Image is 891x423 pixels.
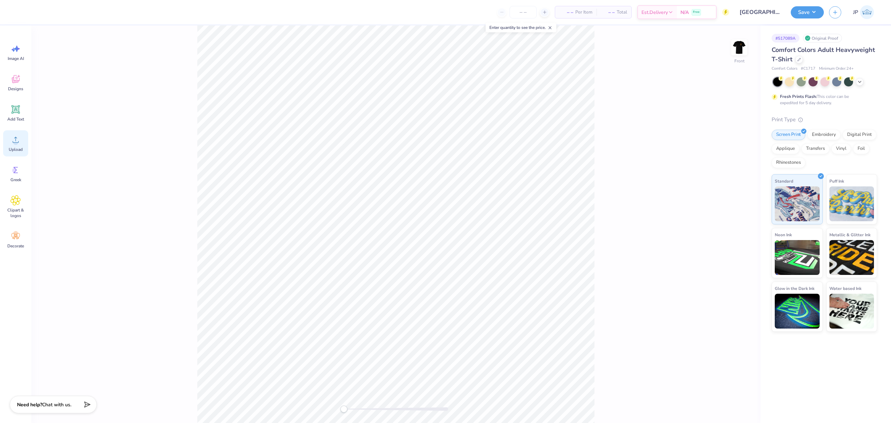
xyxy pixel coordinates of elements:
span: Minimum Order: 24 + [819,66,854,72]
span: Chat with us. [42,401,71,408]
div: Accessibility label [340,406,347,413]
div: This color can be expedited for 5 day delivery. [780,93,866,106]
span: # C1717 [801,66,815,72]
span: Decorate [7,243,24,249]
span: – – [601,9,615,16]
span: Per Item [575,9,592,16]
img: Water based Ink [829,294,874,329]
span: Comfort Colors [772,66,797,72]
span: Image AI [8,56,24,61]
span: – – [559,9,573,16]
img: Puff Ink [829,186,874,221]
span: Clipart & logos [4,207,27,218]
span: Greek [10,177,21,183]
a: JP [850,5,877,19]
span: Metallic & Glitter Ink [829,231,870,238]
span: N/A [680,9,689,16]
div: Front [734,58,744,64]
span: Comfort Colors Adult Heavyweight T-Shirt [772,46,875,63]
span: Designs [8,86,23,92]
input: – – [510,6,537,18]
button: Save [791,6,824,18]
img: Neon Ink [775,240,820,275]
div: Digital Print [843,130,876,140]
img: Glow in the Dark Ink [775,294,820,329]
span: Upload [9,147,23,152]
img: John Paul Torres [860,5,874,19]
div: Foil [853,144,869,154]
span: Neon Ink [775,231,792,238]
div: Transfers [802,144,829,154]
span: Glow in the Dark Ink [775,285,814,292]
div: # 517089A [772,34,799,43]
span: JP [853,8,858,16]
span: Free [693,10,700,15]
input: Untitled Design [734,5,786,19]
div: Vinyl [831,144,851,154]
div: Print Type [772,116,877,124]
div: Embroidery [807,130,841,140]
strong: Fresh Prints Flash: [780,94,817,99]
img: Front [732,40,746,54]
span: Puff Ink [829,177,844,185]
span: Total [617,9,627,16]
div: Screen Print [772,130,805,140]
span: Add Text [7,116,24,122]
strong: Need help? [17,401,42,408]
div: Enter quantity to see the price. [486,23,556,32]
img: Standard [775,186,820,221]
span: Est. Delivery [641,9,668,16]
div: Rhinestones [772,157,805,168]
span: Water based Ink [829,285,861,292]
span: Standard [775,177,793,185]
div: Applique [772,144,799,154]
img: Metallic & Glitter Ink [829,240,874,275]
div: Original Proof [803,34,842,43]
